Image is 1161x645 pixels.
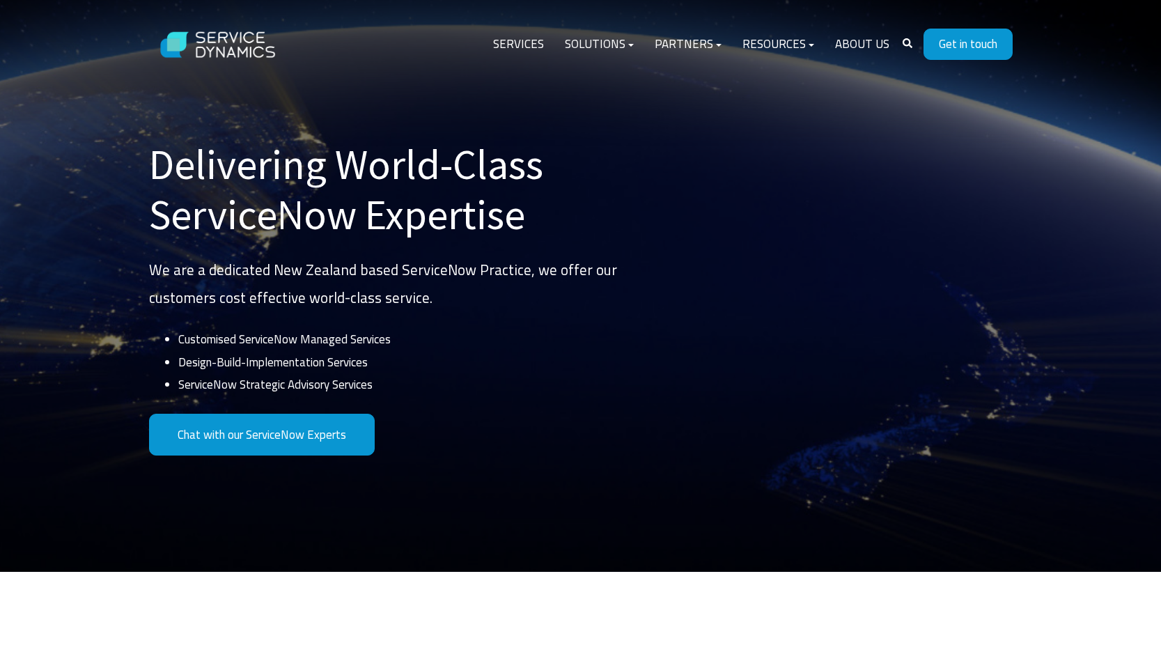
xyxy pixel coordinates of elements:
li: Customised ServiceNow Managed Services [178,328,643,350]
a: Get in touch [924,29,1013,60]
p: We are a dedicated New Zealand based ServiceNow Practice, we offer our customers cost effective w... [149,256,644,312]
img: Service Dynamics Logo - White [149,18,288,72]
h1: Delivering World-Class ServiceNow Expertise [149,139,644,240]
a: Services [483,28,554,61]
a: Resources [732,28,825,61]
div: Navigation Menu [483,28,900,61]
a: Partners [644,28,732,61]
li: Design-Build-Implementation Services [178,351,643,373]
a: About Us [825,28,900,61]
a: Chat with our ServiceNow Experts [149,414,375,456]
a: Solutions [554,28,644,61]
li: ServiceNow Strategic Advisory Services [178,373,643,396]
